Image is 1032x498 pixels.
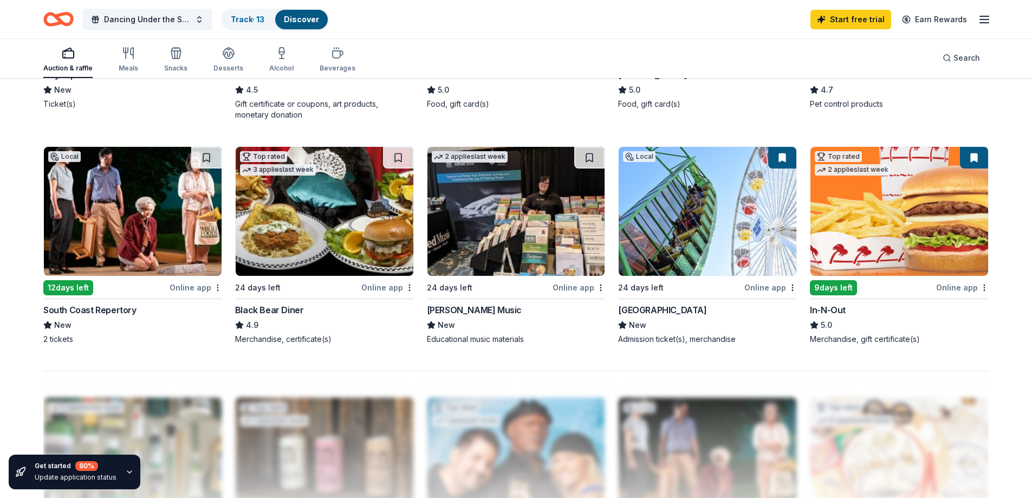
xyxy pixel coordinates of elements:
div: Get started [35,461,116,471]
span: 5.0 [438,83,449,96]
div: 2 applies last week [815,164,891,176]
div: Top rated [240,151,287,162]
div: Local [623,151,655,162]
div: Merchandise, gift certificate(s) [810,334,989,345]
a: Home [43,7,74,32]
div: Ticket(s) [43,99,222,109]
div: Auction & raffle [43,64,93,73]
div: Admission ticket(s), merchandise [618,334,797,345]
img: Image for Black Bear Diner [236,147,413,276]
a: Image for Alfred Music2 applieslast week24 days leftOnline app[PERSON_NAME] MusicNewEducational m... [427,146,606,345]
div: Snacks [164,64,187,73]
div: 9 days left [810,280,857,295]
div: 3 applies last week [240,164,316,176]
span: 4.7 [821,83,833,96]
img: Image for South Coast Repertory [44,147,222,276]
span: 5.0 [629,83,640,96]
div: Desserts [213,64,243,73]
span: 4.9 [246,319,258,332]
div: 12 days left [43,280,93,295]
button: Meals [119,42,138,78]
div: In-N-Out [810,303,846,316]
div: Local [48,151,81,162]
button: Desserts [213,42,243,78]
div: Beverages [320,64,355,73]
a: Earn Rewards [895,10,973,29]
div: Black Bear Diner [235,303,304,316]
span: Dancing Under the Starts [104,13,191,26]
div: Educational music materials [427,334,606,345]
div: 24 days left [427,281,472,294]
img: Image for Alfred Music [427,147,605,276]
button: Snacks [164,42,187,78]
div: Online app [936,281,989,294]
div: Online app [553,281,605,294]
div: Online app [744,281,797,294]
div: 2 tickets [43,334,222,345]
div: Top rated [815,151,862,162]
span: 4.5 [246,83,258,96]
a: Start free trial [810,10,891,29]
span: Search [953,51,980,64]
div: Merchandise, certificate(s) [235,334,414,345]
a: Image for South Coast RepertoryLocal12days leftOnline appSouth Coast RepertoryNew2 tickets [43,146,222,345]
div: Food, gift card(s) [618,99,797,109]
div: 24 days left [618,281,664,294]
div: Gift certificate or coupons, art products, monetary donation [235,99,414,120]
button: Auction & raffle [43,42,93,78]
button: Search [934,47,989,69]
img: Image for In-N-Out [810,147,988,276]
div: Online app [170,281,222,294]
div: Pet control products [810,99,989,109]
div: 24 days left [235,281,281,294]
span: New [54,83,72,96]
span: New [629,319,646,332]
button: Beverages [320,42,355,78]
div: [PERSON_NAME] Music [427,303,522,316]
button: Track· 13Discover [221,9,329,30]
button: Alcohol [269,42,294,78]
div: Alcohol [269,64,294,73]
div: 80 % [75,461,98,471]
img: Image for Pacific Park [619,147,796,276]
span: New [438,319,455,332]
div: South Coast Repertory [43,303,137,316]
div: 2 applies last week [432,151,508,163]
span: New [54,319,72,332]
a: Image for In-N-OutTop rated2 applieslast week9days leftOnline appIn-N-Out5.0Merchandise, gift cer... [810,146,989,345]
a: Image for Pacific ParkLocal24 days leftOnline app[GEOGRAPHIC_DATA]NewAdmission ticket(s), merchan... [618,146,797,345]
div: Update application status [35,473,116,482]
button: Dancing Under the Starts [82,9,212,30]
a: Track· 13 [231,15,264,24]
div: Food, gift card(s) [427,99,606,109]
span: 5.0 [821,319,832,332]
div: Online app [361,281,414,294]
a: Discover [284,15,319,24]
div: Meals [119,64,138,73]
a: Image for Black Bear DinerTop rated3 applieslast week24 days leftOnline appBlack Bear Diner4.9Mer... [235,146,414,345]
div: [GEOGRAPHIC_DATA] [618,303,706,316]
